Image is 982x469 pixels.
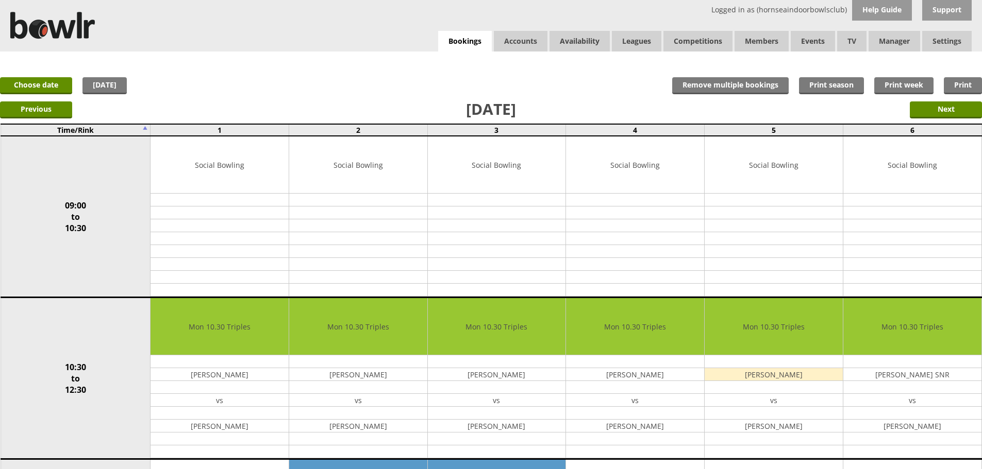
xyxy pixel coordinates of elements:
[550,31,610,51] a: Availability
[566,368,704,381] td: [PERSON_NAME]
[874,77,934,94] a: Print week
[944,77,982,94] a: Print
[566,136,704,194] td: Social Bowling
[428,136,566,194] td: Social Bowling
[843,420,981,432] td: [PERSON_NAME]
[82,77,127,94] a: [DATE]
[566,124,705,136] td: 4
[289,298,427,355] td: Mon 10.30 Triples
[922,31,972,51] span: Settings
[843,124,981,136] td: 6
[428,368,566,381] td: [PERSON_NAME]
[566,394,704,407] td: vs
[799,77,864,94] a: Print season
[1,124,151,136] td: Time/Rink
[735,31,789,51] span: Members
[663,31,733,51] a: Competitions
[566,420,704,432] td: [PERSON_NAME]
[289,368,427,381] td: [PERSON_NAME]
[843,394,981,407] td: vs
[289,124,427,136] td: 2
[438,31,492,52] a: Bookings
[705,124,843,136] td: 5
[151,368,289,381] td: [PERSON_NAME]
[151,124,289,136] td: 1
[566,298,704,355] td: Mon 10.30 Triples
[289,136,427,194] td: Social Bowling
[843,136,981,194] td: Social Bowling
[843,298,981,355] td: Mon 10.30 Triples
[837,31,867,51] span: TV
[705,420,843,432] td: [PERSON_NAME]
[1,298,151,459] td: 10:30 to 12:30
[289,394,427,407] td: vs
[151,420,289,432] td: [PERSON_NAME]
[427,124,566,136] td: 3
[869,31,920,51] span: Manager
[428,394,566,407] td: vs
[705,368,843,381] td: [PERSON_NAME]
[151,394,289,407] td: vs
[1,136,151,298] td: 09:00 to 10:30
[289,420,427,432] td: [PERSON_NAME]
[705,394,843,407] td: vs
[910,101,982,118] input: Next
[428,420,566,432] td: [PERSON_NAME]
[612,31,661,51] a: Leagues
[494,31,547,51] span: Accounts
[791,31,835,51] a: Events
[151,136,289,194] td: Social Bowling
[705,136,843,194] td: Social Bowling
[705,298,843,355] td: Mon 10.30 Triples
[151,298,289,355] td: Mon 10.30 Triples
[843,368,981,381] td: [PERSON_NAME] SNR
[672,77,789,94] input: Remove multiple bookings
[428,298,566,355] td: Mon 10.30 Triples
